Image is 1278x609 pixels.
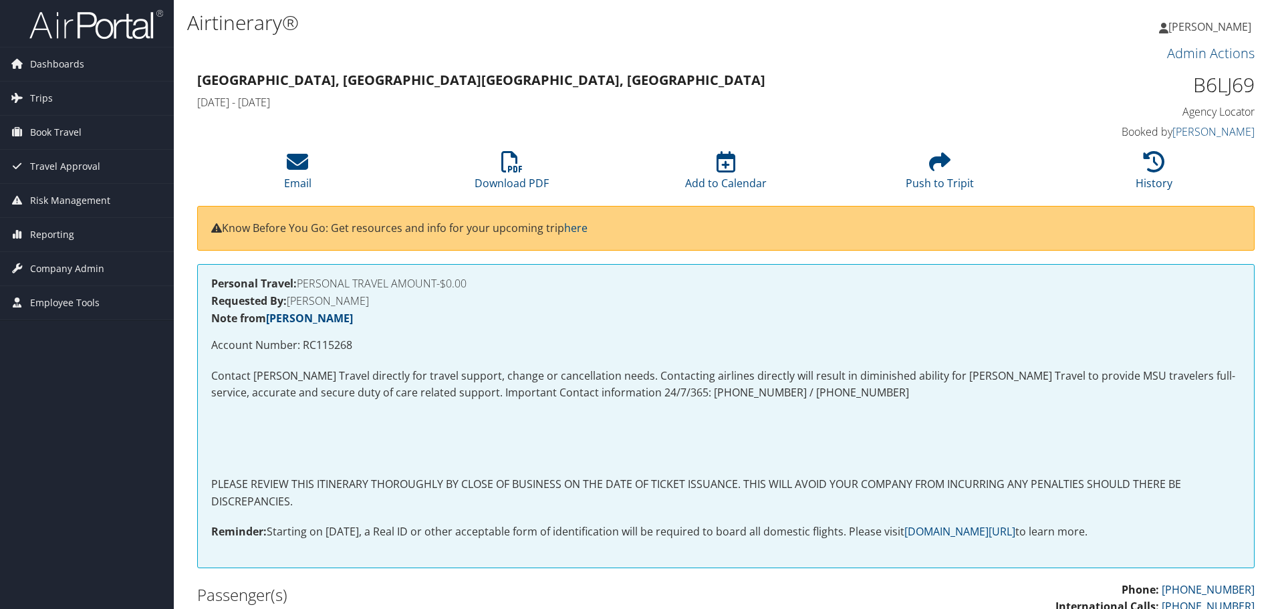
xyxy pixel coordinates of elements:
h4: PERSONAL TRAVEL AMOUNT-$0.00 [211,278,1241,289]
h4: Booked by [1005,124,1255,139]
a: [PERSON_NAME] [1159,7,1265,47]
h2: Passenger(s) [197,584,716,606]
h4: [DATE] - [DATE] [197,95,985,110]
strong: Requested By: [211,293,287,308]
p: Account Number: RC115268 [211,337,1241,354]
a: [DOMAIN_NAME][URL] [904,524,1015,539]
h1: B6LJ69 [1005,71,1255,99]
span: Book Travel [30,116,82,149]
span: Reporting [30,218,74,251]
span: Dashboards [30,47,84,81]
span: Employee Tools [30,286,100,320]
p: Starting on [DATE], a Real ID or other acceptable form of identification will be required to boar... [211,523,1241,541]
span: Company Admin [30,252,104,285]
a: [PERSON_NAME] [266,311,353,326]
a: [PERSON_NAME] [1172,124,1255,139]
span: Trips [30,82,53,115]
a: Add to Calendar [685,158,767,191]
img: airportal-logo.png [29,9,163,40]
a: Admin Actions [1167,44,1255,62]
strong: Note from [211,311,353,326]
span: [PERSON_NAME] [1168,19,1251,34]
a: Email [284,158,311,191]
strong: Phone: [1122,582,1159,597]
a: History [1136,158,1172,191]
a: Download PDF [475,158,549,191]
p: Contact [PERSON_NAME] Travel directly for travel support, change or cancellation needs. Contactin... [211,368,1241,402]
strong: Reminder: [211,524,267,539]
strong: [GEOGRAPHIC_DATA], [GEOGRAPHIC_DATA] [GEOGRAPHIC_DATA], [GEOGRAPHIC_DATA] [197,71,765,89]
a: [PHONE_NUMBER] [1162,582,1255,597]
span: Risk Management [30,184,110,217]
span: Travel Approval [30,150,100,183]
p: PLEASE REVIEW THIS ITINERARY THOROUGHLY BY CLOSE OF BUSINESS ON THE DATE OF TICKET ISSUANCE. THIS... [211,476,1241,510]
h1: Airtinerary® [187,9,906,37]
a: Push to Tripit [906,158,974,191]
p: Know Before You Go: Get resources and info for your upcoming trip [211,220,1241,237]
a: here [564,221,588,235]
strong: Personal Travel: [211,276,297,291]
h4: [PERSON_NAME] [211,295,1241,306]
h4: Agency Locator [1005,104,1255,119]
